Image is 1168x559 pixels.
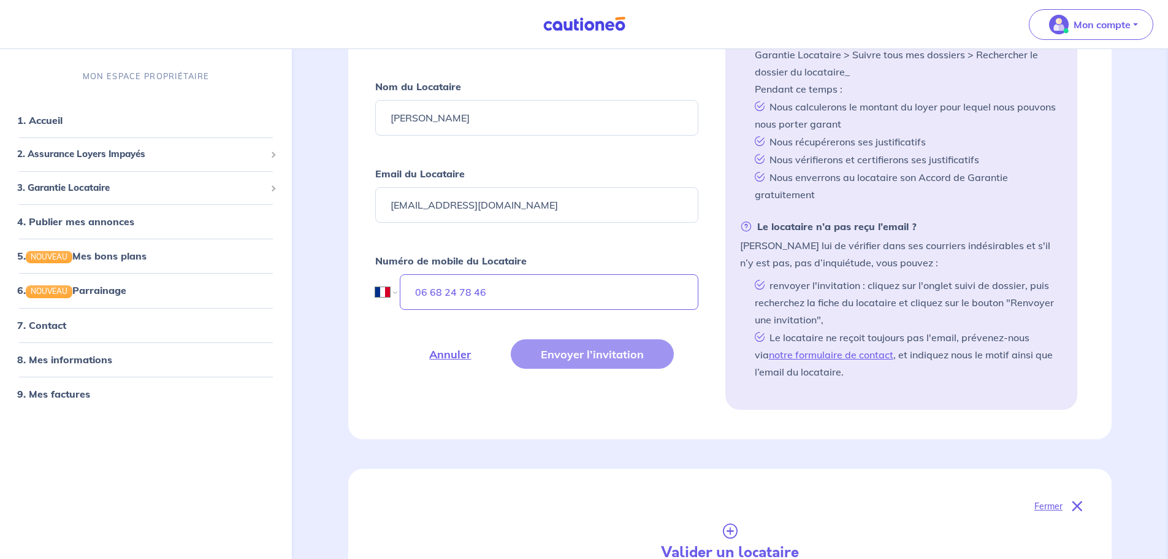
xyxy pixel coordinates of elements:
div: 4. Publier mes annonces [5,209,287,234]
li: Nous récupérerons ses justificatifs [750,133,1063,150]
a: 7. Contact [17,319,66,331]
input: Ex : Durand [375,100,698,136]
button: illu_account_valid_menu.svgMon compte [1029,9,1153,40]
a: 6.NOUVEAUParrainage [17,284,126,296]
div: 6.NOUVEAUParrainage [5,278,287,303]
a: 5.NOUVEAUMes bons plans [17,250,147,262]
p: Fermer [1034,498,1063,514]
li: Le locataire ne reçoit toujours pas l'email, prévenez-nous via , et indiquez nous le motif ainsi ... [750,328,1063,380]
a: notre formulaire de contact [769,349,893,361]
li: Nous enverrons au locataire son Accord de Garantie gratuitement [750,168,1063,203]
p: MON ESPACE PROPRIÉTAIRE [83,71,209,82]
span: 3. Garantie Locataire [17,181,265,195]
li: renvoyer l'invitation : cliquez sur l'onglet suivi de dossier, puis recherchez la fiche du locata... [750,276,1063,328]
strong: Numéro de mobile du Locataire [375,255,527,267]
img: Cautioneo [538,17,630,32]
input: 06 45 54 34 33 [400,274,698,310]
strong: Le locataire n’a pas reçu l’email ? [740,218,917,235]
a: 1. Accueil [17,114,63,126]
span: 2. Assurance Loyers Impayés [17,147,265,161]
div: 3. Garantie Locataire [5,176,287,200]
div: 9. Mes factures [5,382,287,406]
input: Ex : john.doe@gmail.com [375,187,698,223]
li: Vous pourrez suivre l’avancement de sa souscription, depuis le menu : Garantie Locataire > Suivre... [750,11,1063,98]
strong: Nom du Locataire [375,80,461,93]
a: 8. Mes informations [17,353,112,366]
p: Mon compte [1074,17,1131,32]
a: 9. Mes factures [17,388,90,400]
li: Nous calculerons le montant du loyer pour lequel nous pouvons nous porter garant [750,98,1063,133]
li: [PERSON_NAME] lui de vérifier dans ses courriers indésirables et s'il n’y est pas, pas d’inquiétu... [740,218,1063,380]
li: Nous vérifierons et certifierons ses justificatifs [750,150,1063,168]
button: Annuler [399,339,501,369]
div: 2. Assurance Loyers Impayés [5,142,287,166]
img: illu_account_valid_menu.svg [1049,15,1069,34]
div: 7. Contact [5,313,287,337]
div: 5.NOUVEAUMes bons plans [5,244,287,268]
div: 1. Accueil [5,108,287,133]
a: 4. Publier mes annonces [17,215,134,228]
strong: Email du Locataire [375,168,465,180]
div: 8. Mes informations [5,347,287,372]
